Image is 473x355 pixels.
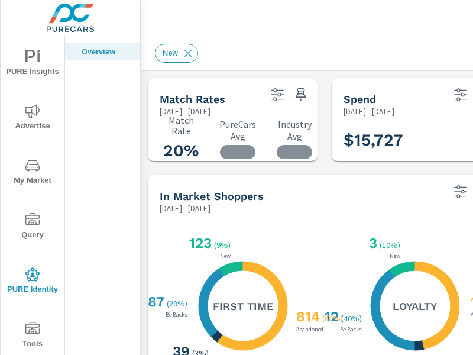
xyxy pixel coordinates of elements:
[380,240,403,250] p: ( 10% )
[160,93,225,105] h5: Match Rates
[4,267,61,296] span: PURE Identity
[163,312,190,318] p: Be Backs
[4,159,61,188] span: My Market
[294,308,320,325] h3: 814
[294,327,326,333] p: Abandoned
[82,46,131,57] p: Overview
[387,253,403,259] p: New
[187,235,212,251] h3: 123
[341,313,364,324] p: ( 40% )
[155,44,198,63] div: New
[4,104,61,133] span: Advertise
[291,85,310,104] span: Save this to your personalized report
[214,240,233,250] p: ( 9% )
[273,118,316,142] p: Industry Avg
[4,322,61,351] span: Tools
[4,50,61,79] span: PURE Insights
[344,93,376,105] h5: Spend
[4,213,61,242] span: Query
[344,130,403,150] h3: $15,727
[213,299,273,313] h5: First Time
[167,298,190,309] p: ( 28% )
[65,43,140,60] div: Overview
[218,253,233,259] p: New
[367,235,377,251] h3: 3
[338,327,364,333] p: Be Backs
[216,118,259,142] p: PureCars Avg
[160,115,202,136] p: Match Rate
[160,141,202,161] h3: 20%
[160,203,210,214] p: [DATE] - [DATE]
[322,308,339,325] h3: 12
[393,299,437,313] h5: Loyalty
[344,106,394,117] p: [DATE] - [DATE]
[155,49,185,57] span: New
[137,293,164,310] h3: 387
[160,190,264,202] h5: In Market Shoppers
[160,106,210,117] p: [DATE] - [DATE]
